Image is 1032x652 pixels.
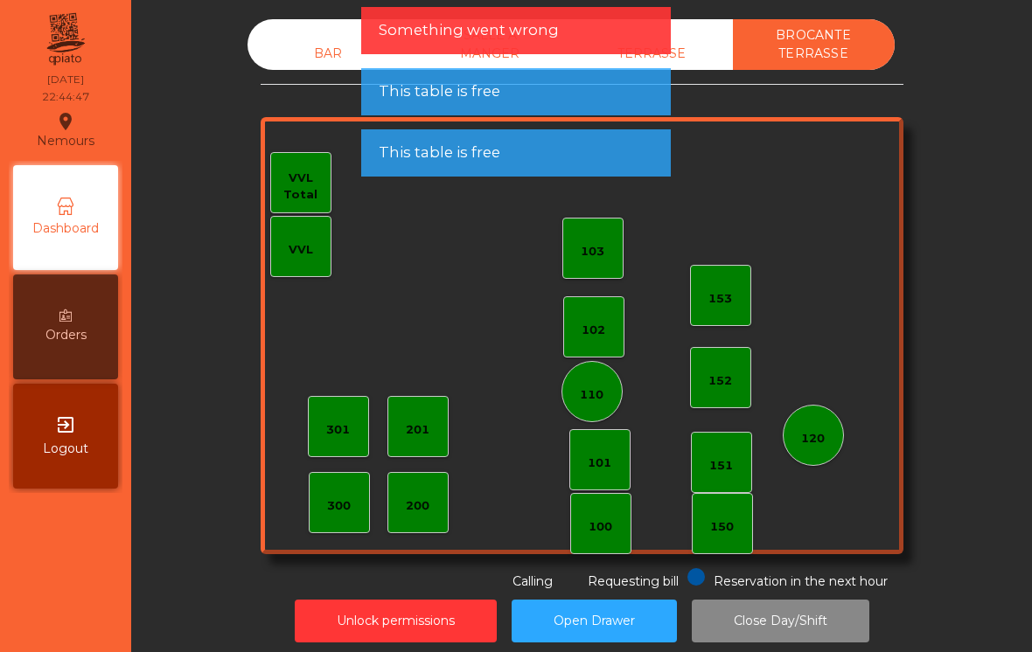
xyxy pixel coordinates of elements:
[406,421,429,439] div: 201
[708,372,732,390] div: 152
[406,497,429,515] div: 200
[588,573,679,589] span: Requesting bill
[43,440,88,458] span: Logout
[271,170,331,204] div: VVL Total
[710,518,734,536] div: 150
[589,518,612,536] div: 100
[295,600,497,642] button: Unlock permissions
[45,326,87,344] span: Orders
[379,142,500,163] span: This table is free
[42,89,89,105] div: 22:44:47
[248,38,409,70] div: BAR
[708,290,732,308] div: 153
[692,600,869,642] button: Close Day/Shift
[733,19,895,70] div: BROCANTE TERRASSE
[326,421,350,439] div: 301
[379,19,559,41] span: Something went wrong
[379,80,500,102] span: This table is free
[709,457,733,475] div: 151
[289,241,313,259] div: VVL
[55,111,76,132] i: location_on
[714,573,888,589] span: Reservation in the next hour
[581,243,604,260] div: 103
[582,322,605,339] div: 102
[55,414,76,435] i: exit_to_app
[44,9,87,70] img: qpiato
[588,454,611,472] div: 101
[513,573,553,589] span: Calling
[801,430,825,447] div: 120
[32,219,99,238] span: Dashboard
[37,108,94,152] div: Nemours
[580,386,603,404] div: 110
[512,600,677,642] button: Open Drawer
[47,72,84,87] div: [DATE]
[327,497,351,515] div: 300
